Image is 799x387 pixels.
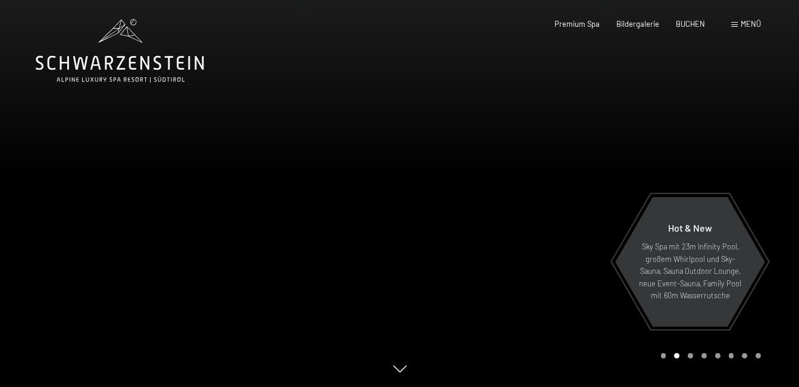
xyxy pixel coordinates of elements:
[615,196,766,327] a: Hot & New Sky Spa mit 23m Infinity Pool, großem Whirlpool und Sky-Sauna, Sauna Outdoor Lounge, ne...
[657,353,761,358] div: Carousel Pagination
[661,353,666,358] div: Carousel Page 1
[701,353,707,358] div: Carousel Page 4
[674,353,679,358] div: Carousel Page 2 (Current Slide)
[741,19,761,29] span: Menü
[688,353,693,358] div: Carousel Page 3
[756,353,761,358] div: Carousel Page 8
[742,353,747,358] div: Carousel Page 7
[668,222,712,233] span: Hot & New
[729,353,734,358] div: Carousel Page 6
[616,19,659,29] a: Bildergalerie
[715,353,720,358] div: Carousel Page 5
[638,241,742,301] p: Sky Spa mit 23m Infinity Pool, großem Whirlpool und Sky-Sauna, Sauna Outdoor Lounge, neue Event-S...
[554,19,600,29] a: Premium Spa
[676,19,705,29] a: BUCHEN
